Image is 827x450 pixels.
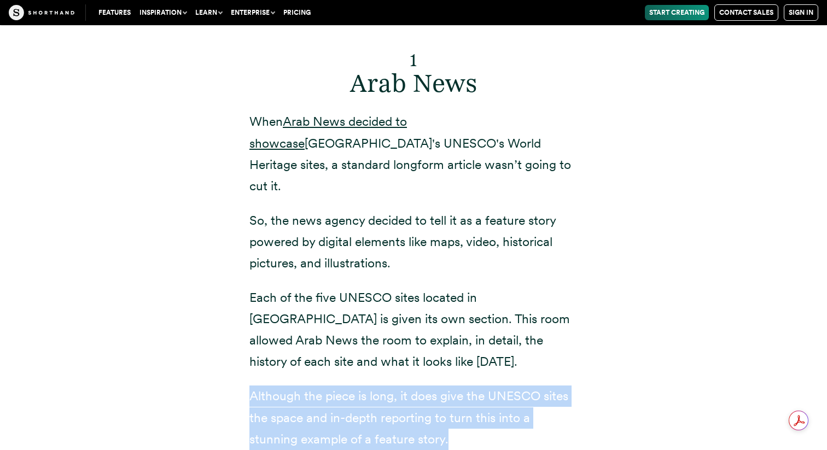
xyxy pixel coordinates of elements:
[249,111,578,196] p: When [GEOGRAPHIC_DATA]'s UNESCO's World Heritage sites, a standard longform article wasn’t going ...
[249,114,407,150] a: Arab News decided to showcase
[191,5,226,20] button: Learn
[135,5,191,20] button: Inspiration
[714,4,778,21] a: Contact Sales
[784,4,818,21] a: Sign in
[410,49,417,71] sub: 1
[249,287,578,372] p: Each of the five UNESCO sites located in [GEOGRAPHIC_DATA] is given its own section. This room al...
[94,5,135,20] a: Features
[249,385,578,449] p: Although the piece is long, it does give the UNESCO sites the space and in-depth reporting to tur...
[9,5,74,20] img: The Craft
[279,5,315,20] a: Pricing
[645,5,709,20] a: Start Creating
[249,210,578,274] p: So, the news agency decided to tell it as a feature story powered by digital elements like maps, ...
[249,38,578,98] h2: Arab News
[226,5,279,20] button: Enterprise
